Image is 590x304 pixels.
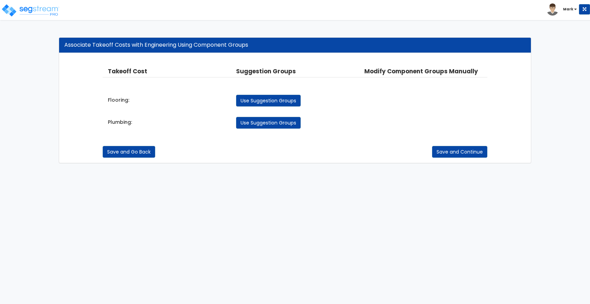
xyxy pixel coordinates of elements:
[546,3,559,16] img: avatar.png
[236,95,301,107] a: Use Suggestion Groups
[236,67,296,75] b: Suggestion Groups
[108,119,132,126] label: Plumbing:
[108,67,147,75] b: Takeoff Cost
[108,96,129,103] label: Flooring:
[432,146,487,158] button: Save and Continue
[563,7,573,12] b: Mark
[64,41,526,49] div: Associate Takeoff Costs with Engineering Using Component Groups
[103,146,155,158] button: Save and Go Back
[236,117,301,129] a: Use Suggestion Groups
[1,3,60,17] img: logo_pro_r.png
[364,67,478,75] b: Modify Component Groups Manually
